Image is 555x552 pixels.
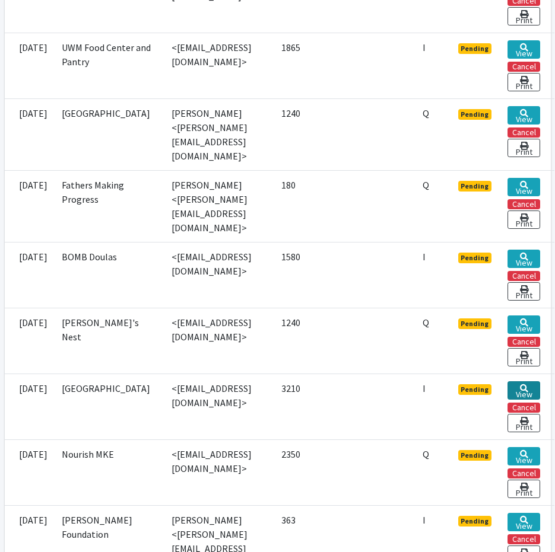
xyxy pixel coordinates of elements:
a: View [508,106,540,125]
a: View [508,315,540,334]
a: Print [508,73,540,91]
td: [PERSON_NAME]'s Nest [55,308,164,374]
span: Pending [458,450,492,461]
a: Print [508,139,540,157]
td: <[EMAIL_ADDRESS][DOMAIN_NAME]> [164,308,274,374]
td: <[EMAIL_ADDRESS][DOMAIN_NAME]> [164,439,274,505]
td: [DATE] [5,98,55,170]
button: Cancel [508,271,540,281]
td: [DATE] [5,439,55,505]
td: <[EMAIL_ADDRESS][DOMAIN_NAME]> [164,33,274,98]
td: 1240 [274,308,328,374]
span: Pending [458,516,492,527]
button: Cancel [508,468,540,478]
td: 1865 [274,33,328,98]
td: 1240 [274,98,328,170]
a: Print [508,414,540,432]
button: Cancel [508,403,540,413]
a: View [508,40,540,59]
td: UWM Food Center and Pantry [55,33,164,98]
a: Print [508,7,540,25]
a: Print [508,348,540,366]
button: Cancel [508,199,540,209]
td: [DATE] [5,308,55,374]
abbr: Individual [423,251,426,263]
button: Cancel [508,62,540,72]
td: BOMB Doulas [55,242,164,308]
abbr: Quantity [423,448,429,460]
td: Fathers Making Progress [55,170,164,242]
abbr: Individual [423,42,426,53]
td: 1580 [274,242,328,308]
td: [PERSON_NAME] <[PERSON_NAME][EMAIL_ADDRESS][DOMAIN_NAME]> [164,170,274,242]
button: Cancel [508,534,540,544]
td: [DATE] [5,242,55,308]
button: Cancel [508,337,540,347]
a: Print [508,480,540,498]
abbr: Quantity [423,107,429,119]
td: <[EMAIL_ADDRESS][DOMAIN_NAME]> [164,242,274,308]
td: 2350 [274,439,328,505]
abbr: Individual [423,382,426,394]
td: Nourish MKE [55,439,164,505]
td: [DATE] [5,33,55,98]
td: [DATE] [5,170,55,242]
a: View [508,178,540,196]
abbr: Individual [423,514,426,526]
span: Pending [458,318,492,329]
button: Cancel [508,127,540,138]
td: [GEOGRAPHIC_DATA] [55,98,164,170]
td: 180 [274,170,328,242]
a: View [508,381,540,400]
span: Pending [458,384,492,395]
span: Pending [458,109,492,120]
a: View [508,250,540,268]
a: Print [508,210,540,229]
a: View [508,513,540,531]
span: Pending [458,253,492,263]
span: Pending [458,181,492,192]
td: <[EMAIL_ADDRESS][DOMAIN_NAME]> [164,374,274,439]
abbr: Quantity [423,179,429,191]
td: 3210 [274,374,328,439]
td: [DATE] [5,374,55,439]
a: View [508,447,540,465]
span: Pending [458,43,492,54]
td: [GEOGRAPHIC_DATA] [55,374,164,439]
a: Print [508,282,540,301]
abbr: Quantity [423,317,429,328]
td: [PERSON_NAME] <[PERSON_NAME][EMAIL_ADDRESS][DOMAIN_NAME]> [164,98,274,170]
